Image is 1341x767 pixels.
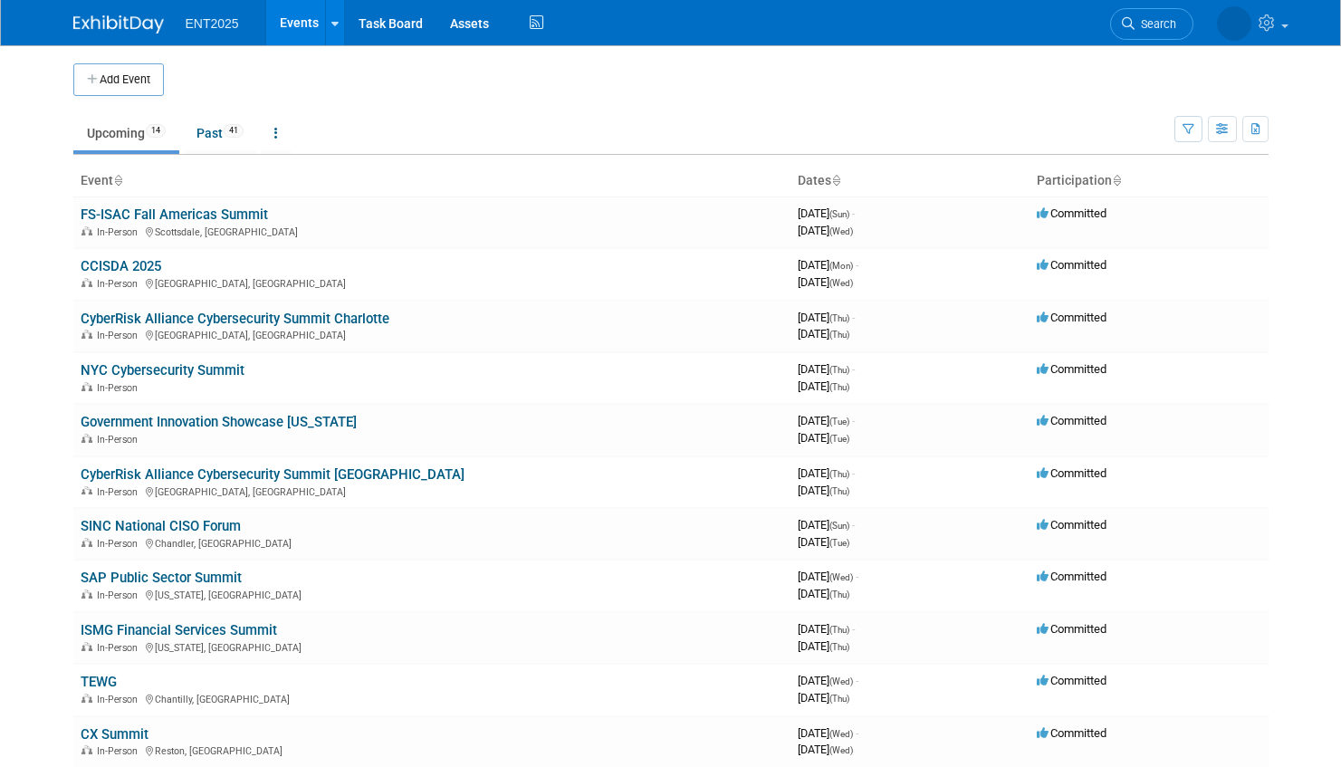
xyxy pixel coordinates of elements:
th: Dates [790,166,1030,197]
span: - [852,414,855,427]
img: In-Person Event [81,330,92,339]
img: ExhibitDay [73,15,164,34]
span: Committed [1037,206,1106,220]
a: Search [1110,8,1193,40]
div: [GEOGRAPHIC_DATA], [GEOGRAPHIC_DATA] [81,327,783,341]
a: TEWG [81,674,117,690]
span: [DATE] [798,726,858,740]
span: (Thu) [829,625,849,635]
img: In-Person Event [81,590,92,599]
span: - [852,466,855,480]
div: [US_STATE], [GEOGRAPHIC_DATA] [81,587,783,601]
a: Sort by Start Date [831,173,840,187]
div: Chandler, [GEOGRAPHIC_DATA] [81,535,783,550]
a: CCISDA 2025 [81,258,161,274]
span: Committed [1037,518,1106,532]
a: Past41 [183,116,257,150]
span: [DATE] [798,570,858,583]
span: Committed [1037,311,1106,324]
img: In-Person Event [81,226,92,235]
span: (Thu) [829,590,849,599]
span: (Thu) [829,469,849,479]
span: (Wed) [829,729,853,739]
span: In-Person [97,382,143,394]
span: (Wed) [829,572,853,582]
span: (Thu) [829,694,849,704]
span: (Thu) [829,642,849,652]
span: [DATE] [798,535,849,549]
span: - [856,726,858,740]
span: (Thu) [829,365,849,375]
span: In-Person [97,226,143,238]
span: (Tue) [829,417,849,427]
div: Chantilly, [GEOGRAPHIC_DATA] [81,691,783,705]
span: Search [1135,17,1176,31]
span: (Sun) [829,209,849,219]
span: 14 [146,124,166,138]
span: [DATE] [798,587,849,600]
span: (Thu) [829,313,849,323]
span: In-Person [97,642,143,654]
a: CX Summit [81,726,148,743]
span: (Thu) [829,330,849,340]
span: [DATE] [798,743,853,756]
span: - [856,258,858,272]
span: [DATE] [798,639,849,653]
img: In-Person Event [81,538,92,547]
a: Upcoming14 [73,116,179,150]
a: CyberRisk Alliance Cybersecurity Summit [GEOGRAPHIC_DATA] [81,466,465,483]
div: [US_STATE], [GEOGRAPHIC_DATA] [81,639,783,654]
span: (Wed) [829,676,853,686]
a: CyberRisk Alliance Cybersecurity Summit Charlotte [81,311,389,327]
span: [DATE] [798,622,855,636]
span: Committed [1037,622,1106,636]
span: (Sun) [829,521,849,531]
span: - [852,622,855,636]
span: Committed [1037,570,1106,583]
span: - [852,518,855,532]
span: (Thu) [829,486,849,496]
span: [DATE] [798,466,855,480]
img: In-Person Event [81,486,92,495]
span: In-Person [97,538,143,550]
span: In-Person [97,590,143,601]
span: [DATE] [798,379,849,393]
a: Government Innovation Showcase [US_STATE] [81,414,357,430]
img: In-Person Event [81,642,92,651]
img: In-Person Event [81,382,92,391]
span: Committed [1037,726,1106,740]
div: Scottsdale, [GEOGRAPHIC_DATA] [81,224,783,238]
span: Committed [1037,362,1106,376]
span: - [852,311,855,324]
span: Committed [1037,466,1106,480]
th: Event [73,166,790,197]
span: (Thu) [829,382,849,392]
span: Committed [1037,414,1106,427]
span: In-Person [97,330,143,341]
span: [DATE] [798,311,855,324]
span: In-Person [97,278,143,290]
span: - [856,674,858,687]
img: In-Person Event [81,694,92,703]
span: (Mon) [829,261,853,271]
span: (Tue) [829,538,849,548]
img: In-Person Event [81,434,92,443]
span: - [852,362,855,376]
span: [DATE] [798,414,855,427]
a: ISMG Financial Services Summit [81,622,277,638]
span: In-Person [97,434,143,446]
span: (Tue) [829,434,849,444]
div: [GEOGRAPHIC_DATA], [GEOGRAPHIC_DATA] [81,484,783,498]
span: [DATE] [798,691,849,705]
span: [DATE] [798,327,849,340]
a: NYC Cybersecurity Summit [81,362,244,379]
span: (Wed) [829,226,853,236]
span: (Wed) [829,745,853,755]
img: In-Person Event [81,278,92,287]
button: Add Event [73,63,164,96]
div: Reston, [GEOGRAPHIC_DATA] [81,743,783,757]
span: Committed [1037,674,1106,687]
span: (Wed) [829,278,853,288]
div: [GEOGRAPHIC_DATA], [GEOGRAPHIC_DATA] [81,275,783,290]
span: In-Person [97,486,143,498]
